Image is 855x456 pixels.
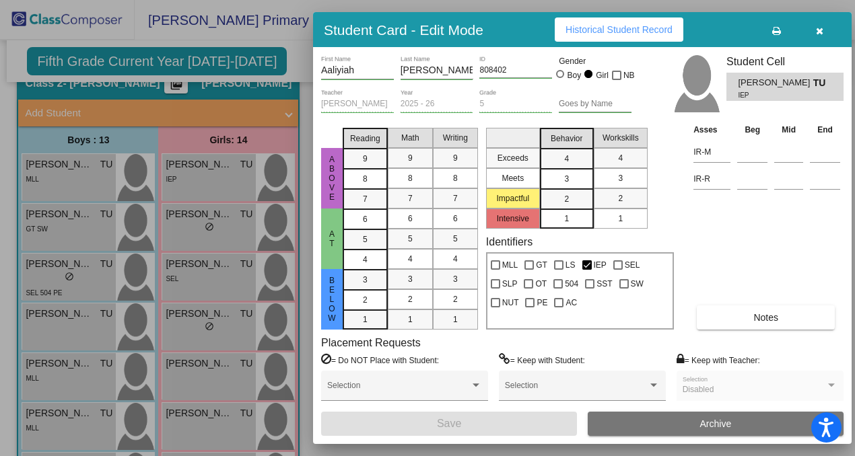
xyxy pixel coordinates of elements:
span: 6 [363,213,368,225]
span: 3 [453,273,458,285]
span: SW [631,276,644,292]
span: 4 [408,253,413,265]
span: GT [536,257,547,273]
span: Behavior [551,132,582,145]
span: 2 [564,193,569,205]
button: Historical Student Record [555,17,683,42]
span: 4 [453,253,458,265]
span: Historical Student Record [566,24,673,35]
span: 5 [363,233,368,245]
span: SEL [625,257,640,273]
span: NUT [502,295,519,311]
span: 9 [408,152,413,164]
span: 5 [453,233,458,245]
span: Reading [350,132,380,145]
span: LS [566,257,576,273]
span: Disabled [683,385,714,394]
label: = Keep with Teacher: [677,353,760,367]
span: 8 [453,172,458,184]
span: Save [437,418,461,429]
span: 2 [363,294,368,306]
span: Below [326,276,338,323]
input: teacher [321,100,394,109]
span: 6 [408,213,413,225]
span: [PERSON_NAME] [738,76,813,90]
span: 4 [363,254,368,266]
label: Identifiers [486,235,533,248]
span: 3 [363,274,368,286]
input: Enter ID [479,66,552,75]
span: NB [623,67,635,83]
span: AC [566,295,577,311]
span: 3 [564,173,569,185]
span: 8 [408,172,413,184]
span: 9 [363,153,368,165]
span: 1 [453,313,458,326]
button: Archive [588,412,844,436]
label: Placement Requests [321,336,421,349]
mat-label: Gender [559,55,631,67]
label: = Do NOT Place with Student: [321,353,439,367]
span: 504 [565,276,578,292]
th: Asses [690,122,734,137]
span: 7 [408,192,413,204]
span: Archive [700,418,732,429]
span: 2 [408,293,413,305]
span: 2 [618,192,623,204]
div: Girl [595,69,609,81]
span: Workskills [603,132,639,144]
span: 3 [618,172,623,184]
span: 9 [453,152,458,164]
h3: Student Cell [726,55,844,68]
span: 5 [408,233,413,245]
span: 1 [618,213,623,225]
span: 4 [618,152,623,164]
span: Writing [443,132,468,144]
span: 1 [408,313,413,326]
span: IEP [594,257,607,273]
input: grade [479,100,552,109]
div: Boy [567,69,582,81]
span: MLL [502,257,518,273]
span: 6 [453,213,458,225]
span: At [326,229,338,248]
h3: Student Card - Edit Mode [324,22,483,38]
th: End [807,122,844,137]
span: 4 [564,153,569,165]
span: 2 [453,293,458,305]
span: Above [326,155,338,202]
span: OT [535,276,547,292]
label: = Keep with Student: [499,353,585,367]
button: Save [321,412,577,436]
span: 7 [363,193,368,205]
span: Math [401,132,419,144]
span: IEP [738,90,803,100]
span: TU [813,76,832,90]
span: Notes [753,312,778,323]
input: assessment [693,169,730,189]
span: 1 [564,213,569,225]
input: goes by name [559,100,631,109]
span: SST [596,276,612,292]
span: 8 [363,173,368,185]
input: year [401,100,473,109]
span: 3 [408,273,413,285]
span: SLP [502,276,518,292]
th: Beg [734,122,771,137]
span: 7 [453,192,458,204]
th: Mid [771,122,807,137]
span: 1 [363,313,368,326]
span: PE [537,295,547,311]
button: Notes [697,305,835,330]
input: assessment [693,142,730,162]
